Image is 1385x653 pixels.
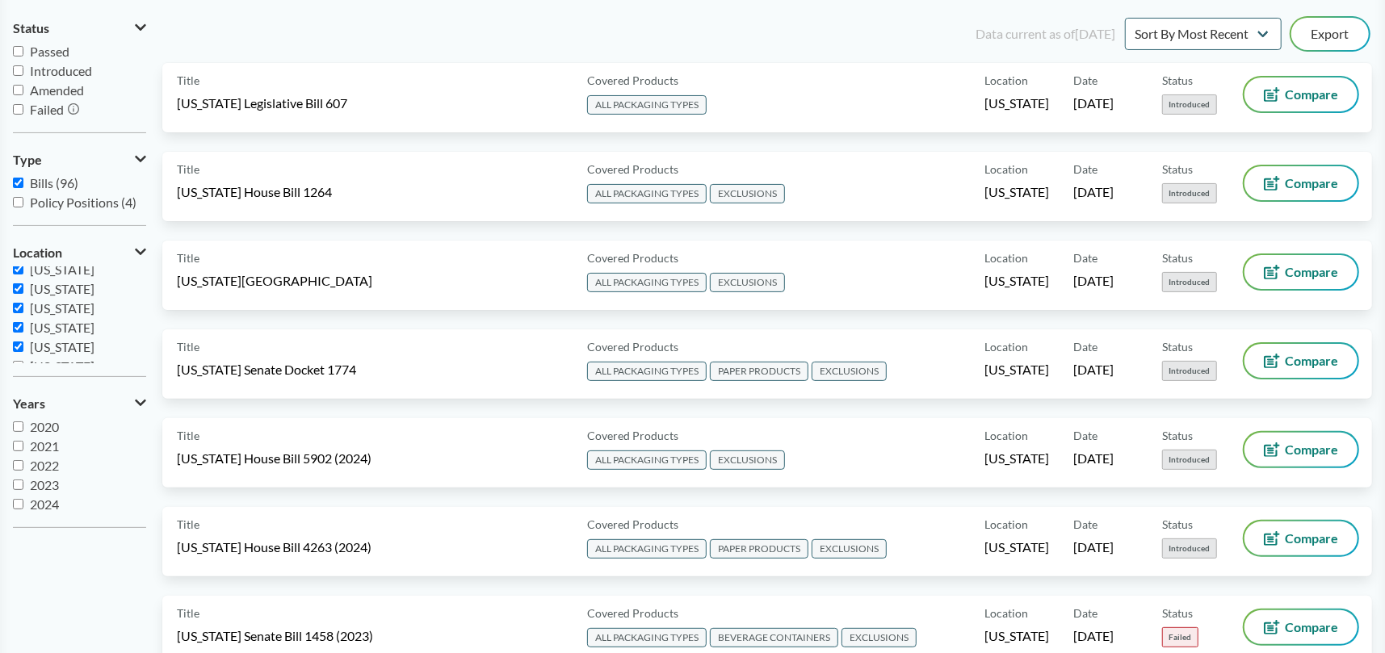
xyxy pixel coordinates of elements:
span: [US_STATE] Senate Docket 1774 [177,361,356,379]
span: Date [1073,249,1098,266]
span: Location [984,249,1028,266]
span: Location [984,516,1028,533]
span: Compare [1285,532,1338,545]
span: Introduced [30,63,92,78]
input: Bills (96) [13,178,23,188]
span: EXCLUSIONS [710,450,785,470]
span: [US_STATE] [30,358,94,374]
span: ALL PACKAGING TYPES [587,273,707,292]
input: 2023 [13,479,23,490]
span: Title [177,338,199,355]
span: Covered Products [587,516,678,533]
button: Years [13,390,146,417]
span: ALL PACKAGING TYPES [587,184,707,203]
span: Covered Products [587,72,678,89]
span: PAPER PRODUCTS [710,362,808,381]
span: Title [177,516,199,533]
span: Location [13,245,62,260]
span: [US_STATE] [984,272,1049,290]
span: Compare [1285,443,1338,456]
span: EXCLUSIONS [710,273,785,292]
span: [DATE] [1073,183,1114,201]
span: Date [1073,427,1098,444]
button: Compare [1244,255,1358,289]
span: [US_STATE] [30,281,94,296]
button: Compare [1244,77,1358,111]
span: Date [1073,338,1098,355]
span: 2020 [30,419,59,434]
span: [US_STATE] [30,320,94,335]
span: 2022 [30,458,59,473]
span: [US_STATE] [984,538,1049,556]
span: ALL PACKAGING TYPES [587,450,707,470]
input: [US_STATE] [13,264,23,274]
span: [US_STATE] [984,361,1049,379]
span: [DATE] [1073,538,1114,556]
span: Title [177,72,199,89]
span: [US_STATE] House Bill 5902 (2024) [177,450,371,467]
span: Status [1162,516,1193,533]
span: [US_STATE] [30,300,94,316]
span: [DATE] [1073,361,1114,379]
span: Covered Products [587,605,678,622]
span: Compare [1285,621,1338,634]
span: Introduced [1162,361,1217,381]
span: Title [177,605,199,622]
span: PAPER PRODUCTS [710,539,808,559]
button: Compare [1244,433,1358,467]
span: Title [177,161,199,178]
span: EXCLUSIONS [841,628,917,647]
button: Compare [1244,521,1358,555]
span: Introduced [1162,94,1217,115]
span: Introduced [1162,538,1217,559]
span: [DATE] [1073,272,1114,290]
span: [US_STATE] [984,450,1049,467]
div: Data current as of [DATE] [976,24,1115,44]
span: Date [1073,72,1098,89]
span: Status [1162,338,1193,355]
input: [US_STATE] [13,322,23,333]
span: Failed [30,102,64,117]
span: ALL PACKAGING TYPES [587,95,707,115]
span: [US_STATE] [984,94,1049,112]
span: Location [984,427,1028,444]
span: Compare [1285,88,1338,101]
span: Date [1073,516,1098,533]
input: Passed [13,46,23,57]
button: Compare [1244,344,1358,378]
button: Export [1291,18,1369,50]
span: [US_STATE] [984,627,1049,645]
input: [US_STATE] [13,283,23,294]
span: ALL PACKAGING TYPES [587,362,707,381]
span: ALL PACKAGING TYPES [587,539,707,559]
span: Status [1162,161,1193,178]
span: EXCLUSIONS [812,539,887,559]
input: Amended [13,85,23,95]
input: 2021 [13,441,23,451]
span: Status [1162,249,1193,266]
span: Location [984,605,1028,622]
span: Title [177,427,199,444]
span: Covered Products [587,249,678,266]
input: [US_STATE] [13,341,23,352]
span: Status [1162,605,1193,622]
span: [US_STATE][GEOGRAPHIC_DATA] [177,272,372,290]
span: Compare [1285,177,1338,190]
span: Status [13,21,49,36]
span: EXCLUSIONS [710,184,785,203]
span: [US_STATE] Senate Bill 1458 (2023) [177,627,373,645]
span: Title [177,249,199,266]
span: 2021 [30,438,59,454]
span: EXCLUSIONS [812,362,887,381]
span: Passed [30,44,69,59]
span: [US_STATE] House Bill 4263 (2024) [177,538,371,556]
span: Location [984,338,1028,355]
span: [US_STATE] [984,183,1049,201]
input: Introduced [13,65,23,76]
input: 2024 [13,499,23,509]
input: Policy Positions (4) [13,197,23,207]
span: Failed [1162,627,1198,647]
span: 2023 [30,477,59,492]
span: 2024 [30,496,59,512]
span: Covered Products [587,161,678,178]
